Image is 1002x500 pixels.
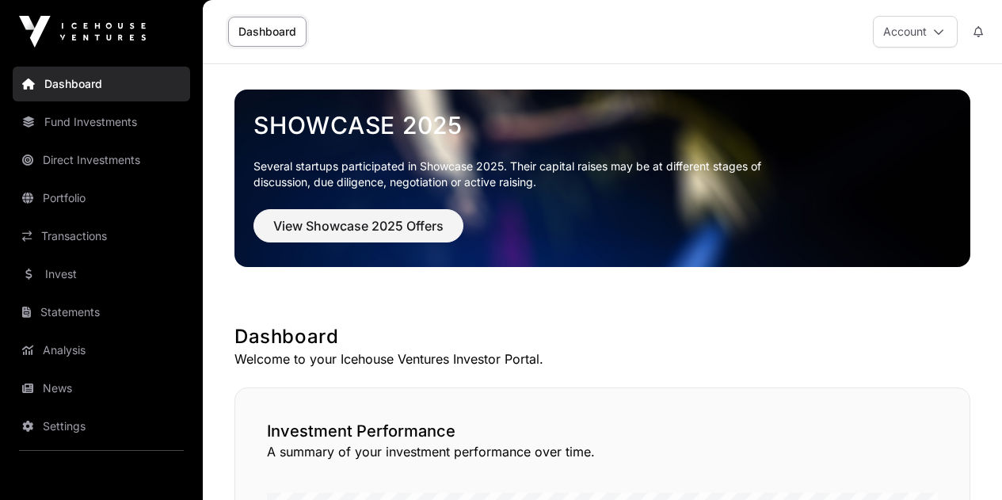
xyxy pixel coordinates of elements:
[19,16,146,48] img: Icehouse Ventures Logo
[13,295,190,330] a: Statements
[228,17,307,47] a: Dashboard
[873,16,958,48] button: Account
[13,257,190,292] a: Invest
[273,216,444,235] span: View Showcase 2025 Offers
[13,143,190,177] a: Direct Investments
[253,111,951,139] a: Showcase 2025
[923,424,1002,500] iframe: Chat Widget
[13,105,190,139] a: Fund Investments
[253,225,463,241] a: View Showcase 2025 Offers
[13,409,190,444] a: Settings
[13,333,190,368] a: Analysis
[13,219,190,254] a: Transactions
[234,324,970,349] h1: Dashboard
[234,349,970,368] p: Welcome to your Icehouse Ventures Investor Portal.
[253,158,786,190] p: Several startups participated in Showcase 2025. Their capital raises may be at different stages o...
[234,90,970,267] img: Showcase 2025
[267,442,938,461] p: A summary of your investment performance over time.
[253,209,463,242] button: View Showcase 2025 Offers
[267,420,938,442] h2: Investment Performance
[13,181,190,216] a: Portfolio
[13,371,190,406] a: News
[13,67,190,101] a: Dashboard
